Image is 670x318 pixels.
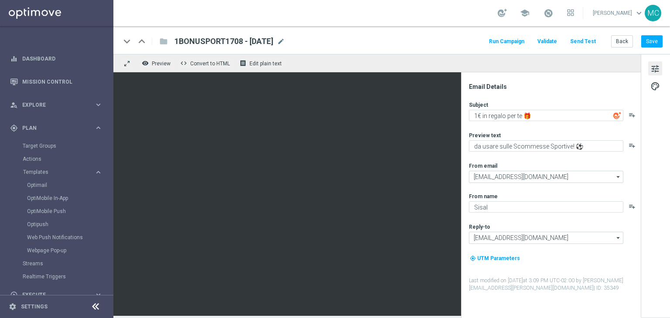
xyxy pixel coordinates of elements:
div: Webpage Pop-up [27,244,113,257]
a: Dashboard [22,47,103,70]
button: Save [641,35,663,47]
a: OptiMobile Push [27,208,91,215]
button: playlist_add [629,203,636,210]
span: mode_edit [277,37,285,45]
button: palette [648,79,662,93]
button: Validate [536,36,558,47]
a: Settings [21,304,48,309]
div: Web Push Notifications [27,231,113,244]
span: Plan [22,125,94,131]
a: [PERSON_NAME]keyboard_arrow_down [592,7,645,20]
span: | ID: 35349 [594,285,619,291]
i: keyboard_arrow_right [94,124,103,132]
div: Execute [10,291,94,299]
div: Email Details [469,83,640,91]
a: Optimail [27,182,91,189]
a: Realtime Triggers [23,273,91,280]
a: Mission Control [22,70,103,93]
i: receipt [239,60,246,67]
div: Streams [23,257,113,270]
input: Select [469,232,623,244]
a: Streams [23,260,91,267]
a: Optipush [27,221,91,228]
span: keyboard_arrow_down [634,8,644,18]
label: From email [469,162,497,169]
span: palette [650,81,660,92]
button: Send Test [569,36,597,47]
button: Back [611,35,633,47]
span: Execute [22,292,94,298]
span: Templates [23,169,85,175]
a: Target Groups [23,142,91,149]
i: keyboard_arrow_right [94,291,103,299]
label: Subject [469,101,488,108]
a: Webpage Pop-up [27,247,91,254]
button: remove_red_eye Preview [140,58,174,69]
label: From name [469,193,498,200]
span: Edit plain text [250,61,282,67]
i: my_location [470,255,476,261]
button: playlist_add [629,112,636,118]
span: Explore [22,102,94,108]
i: person_search [10,101,18,109]
span: Preview [152,61,171,67]
i: play_circle_outline [10,291,18,299]
button: code Convert to HTML [178,58,234,69]
div: OptiMobile Push [27,205,113,218]
div: Target Groups [23,139,113,152]
button: gps_fixed Plan keyboard_arrow_right [10,125,103,132]
div: MC [645,5,661,21]
button: Mission Control [10,78,103,85]
span: tune [650,63,660,74]
input: Select [469,171,623,183]
i: keyboard_arrow_right [94,168,103,176]
i: arrow_drop_down [614,171,623,183]
div: Templates [23,166,113,257]
span: UTM Parameters [477,255,520,261]
div: Realtime Triggers [23,270,113,283]
button: Templates keyboard_arrow_right [23,169,103,176]
label: Preview text [469,132,501,139]
div: Explore [10,101,94,109]
label: Last modified on [DATE] at 3:09 PM UTC-02:00 by [PERSON_NAME][EMAIL_ADDRESS][PERSON_NAME][DOMAIN_... [469,277,640,292]
i: settings [9,303,17,311]
i: gps_fixed [10,124,18,132]
button: play_circle_outline Execute keyboard_arrow_right [10,291,103,298]
a: Actions [23,156,91,162]
i: keyboard_arrow_right [94,101,103,109]
div: OptiMobile In-App [27,192,113,205]
button: equalizer Dashboard [10,55,103,62]
div: Templates [23,169,94,175]
img: optiGenie.svg [613,112,621,119]
button: my_location UTM Parameters [469,254,521,263]
label: Reply-to [469,223,490,230]
div: Optimail [27,179,113,192]
a: OptiMobile In-App [27,195,91,202]
button: playlist_add [629,142,636,149]
span: Convert to HTML [190,61,230,67]
i: remove_red_eye [142,60,149,67]
button: Run Campaign [488,36,526,47]
span: 1BONUSPORT1708 - 2025-08-17 [174,36,273,47]
div: Mission Control [10,70,103,93]
div: Dashboard [10,47,103,70]
span: code [180,60,187,67]
i: equalizer [10,55,18,63]
span: Validate [537,38,557,44]
div: Actions [23,152,113,166]
a: Web Push Notifications [27,234,91,241]
div: Optipush [27,218,113,231]
span: school [520,8,530,18]
div: Plan [10,124,94,132]
i: arrow_drop_down [614,232,623,244]
button: person_search Explore keyboard_arrow_right [10,101,103,108]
